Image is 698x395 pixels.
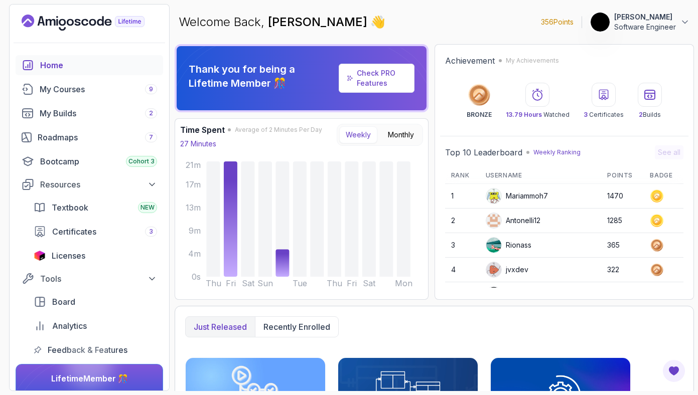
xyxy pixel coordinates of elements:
[584,111,588,118] span: 3
[16,270,163,288] button: Tools
[38,131,157,143] div: Roadmaps
[601,233,644,258] td: 365
[226,279,236,288] tspan: Fri
[40,178,157,190] div: Resources
[381,126,421,143] button: Monthly
[601,167,644,184] th: Points
[186,317,255,337] button: Just released
[128,157,155,165] span: Cohort 3
[34,251,46,261] img: jetbrains icon
[506,111,542,118] span: 13.79 Hours
[445,233,480,258] td: 3
[327,279,342,288] tspan: Thu
[639,111,643,118] span: 2
[16,175,163,193] button: Resources
[188,249,201,259] tspan: 4m
[486,213,540,229] div: Antonelli12
[486,213,501,228] img: user profile image
[52,320,87,332] span: Analytics
[40,273,157,285] div: Tools
[486,237,531,253] div: Rionass
[467,111,492,119] p: BRONZE
[601,258,644,282] td: 322
[591,13,610,32] img: user profile image
[22,15,168,31] a: Landing page
[486,286,559,302] div: loftyeagle5a591
[186,160,201,170] tspan: 21m
[533,148,581,156] p: Weekly Ranking
[363,279,376,288] tspan: Sat
[541,17,574,27] p: 356 Points
[189,62,335,90] p: Thank you for being a Lifetime Member 🎊
[52,202,88,214] span: Textbook
[601,209,644,233] td: 1285
[186,203,201,213] tspan: 13m
[584,111,624,119] p: Certificates
[590,12,690,32] button: user profile image[PERSON_NAME]Software Engineer
[180,139,216,149] p: 27 Minutes
[242,279,255,288] tspan: Sat
[40,83,157,95] div: My Courses
[52,296,75,308] span: Board
[445,146,522,158] h2: Top 10 Leaderboard
[40,59,157,71] div: Home
[662,359,686,383] button: Open Feedback Button
[486,238,501,253] img: user profile image
[179,14,385,30] p: Welcome Back,
[235,126,322,134] span: Average of 2 Minutes Per Day
[194,321,247,333] p: Just released
[347,279,357,288] tspan: Fri
[486,188,501,204] img: default monster avatar
[395,279,412,288] tspan: Mon
[28,222,163,242] a: certificates
[257,279,273,288] tspan: Sun
[40,107,157,119] div: My Builds
[206,279,221,288] tspan: Thu
[141,204,155,212] span: NEW
[655,145,683,159] button: See all
[445,184,480,209] td: 1
[486,262,528,278] div: jvxdev
[255,317,338,337] button: Recently enrolled
[486,287,501,302] img: user profile image
[16,103,163,123] a: builds
[445,209,480,233] td: 2
[614,12,676,22] p: [PERSON_NAME]
[268,15,370,29] span: [PERSON_NAME]
[445,167,480,184] th: Rank
[445,282,480,307] td: 5
[357,69,395,87] a: Check PRO Features
[40,155,157,167] div: Bootcamp
[149,109,153,117] span: 2
[639,111,661,119] p: Builds
[28,316,163,336] a: analytics
[339,126,377,143] button: Weekly
[370,14,385,30] span: 👋
[16,151,163,171] a: bootcamp
[339,64,414,93] a: Check PRO Features
[506,111,570,119] p: Watched
[16,55,163,75] a: home
[601,282,644,307] td: 190
[52,250,85,262] span: Licenses
[480,167,602,184] th: Username
[186,180,201,189] tspan: 17m
[192,272,201,282] tspan: 0s
[180,124,225,136] h3: Time Spent
[189,226,201,236] tspan: 9m
[48,344,127,356] span: Feedback & Features
[601,184,644,209] td: 1470
[506,57,559,65] p: My Achievements
[16,127,163,147] a: roadmaps
[293,279,307,288] tspan: Tue
[149,85,153,93] span: 9
[445,258,480,282] td: 4
[28,340,163,360] a: feedback
[28,246,163,266] a: licenses
[149,133,153,141] span: 7
[28,197,163,218] a: textbook
[445,55,495,67] h2: Achievement
[486,262,501,277] img: default monster avatar
[486,188,548,204] div: Mariammoh7
[263,321,330,333] p: Recently enrolled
